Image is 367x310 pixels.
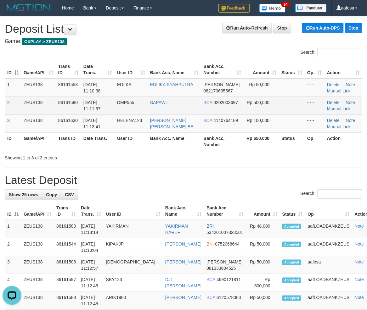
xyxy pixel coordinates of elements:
button: Open LiveChat chat widget [3,3,21,21]
td: [DATE] 11:12:45 [78,274,103,292]
a: SAPAWI [150,100,167,105]
img: Feedback.jpg [218,4,250,13]
th: Date Trans.: activate to sort column ascending [78,202,103,220]
th: Game/API [21,132,56,150]
a: Run Auto-DPS [302,23,344,33]
a: Manual Link [327,88,351,93]
td: [DATE] 11:13:04 [78,238,103,256]
td: YAKIRMAN [104,220,163,238]
th: Bank Acc. Name: activate to sort column ascending [163,202,204,220]
span: [PERSON_NAME] [204,82,240,87]
td: 86161583 [54,292,78,310]
th: Bank Acc. Number: activate to sort column ascending [201,61,244,79]
th: Status: activate to sort column ascending [279,61,305,79]
span: Rp 100,000 [247,118,269,123]
td: aafLOADBANKZEUS [305,292,352,310]
td: 4 [5,274,21,292]
a: YAKIRMAN HAREF [165,224,188,235]
td: aafLOADBANKZEUS [305,238,352,256]
td: Rp 50,000 [246,238,280,256]
td: - - - [305,114,325,132]
td: 2 [5,238,21,256]
img: panduan.png [295,4,327,12]
span: EDIIKA [117,82,132,87]
span: BCA [204,100,212,105]
span: 86161590 [58,100,78,105]
td: 1 [5,79,21,97]
span: Copy 534201007828501 to clipboard [206,230,243,235]
span: Accepted [282,224,301,229]
a: Note [355,241,364,246]
span: Copy 081333604525 to clipboard [206,266,236,271]
td: ARIK1980 [104,292,163,310]
h1: Latest Deposit [5,174,362,186]
a: EDI IKA SYAHPUTRA [150,82,193,87]
a: Manual Link [327,124,351,129]
a: [PERSON_NAME] [PERSON_NAME] BE [150,118,194,129]
span: Copy 082170635567 to clipboard [204,88,233,93]
label: Search: [301,48,362,57]
input: Search: [318,189,362,199]
td: ZEUS138 [21,79,56,97]
span: Copy 0202003697 to clipboard [214,100,238,105]
a: Note [355,259,364,264]
th: Action: activate to sort column ascending [325,61,362,79]
td: [DATE] 11:12:45 [78,292,103,310]
span: Copy 6120578063 to clipboard [217,295,241,300]
th: Amount: activate to sort column ascending [246,202,280,220]
th: Status: activate to sort column ascending [280,202,305,220]
td: 86161544 [54,238,78,256]
td: aafLOADBANKZEUS [305,220,352,238]
a: [PERSON_NAME] [165,259,201,264]
span: BCA [206,295,215,300]
span: Accepted [282,242,301,247]
a: Copy [42,189,61,200]
td: ZEUS138 [21,256,54,274]
a: Delete [327,82,340,87]
td: ZEUS138 [21,97,56,114]
th: Date Trans.: activate to sort column ascending [81,61,115,79]
span: [PERSON_NAME] [206,259,243,264]
td: 86161580 [54,220,78,238]
a: [PERSON_NAME] [165,241,201,246]
th: Trans ID: activate to sort column ascending [54,202,78,220]
a: Note [355,295,364,300]
a: Manual Link [327,106,351,111]
span: 34 [281,2,290,7]
span: [DATE] 11:11:57 [83,100,101,111]
span: 86161630 [58,118,78,123]
th: Bank Acc. Name: activate to sort column ascending [148,61,201,79]
td: SBY123 [104,274,163,292]
a: Stop [345,23,362,33]
a: Note [346,82,355,87]
a: Note [346,100,355,105]
span: Copy 4690121811 to clipboard [217,277,241,282]
th: Bank Acc. Number: activate to sort column ascending [204,202,246,220]
th: Game/API: activate to sort column ascending [21,202,54,220]
td: - - - [305,97,325,114]
td: ZEUS138 [21,292,54,310]
td: Rp 50,000 [246,292,280,310]
th: Op: activate to sort column ascending [305,61,325,79]
td: Rp 500,000 [246,274,280,292]
input: Search: [318,48,362,57]
td: Rp 50,000 [246,256,280,274]
th: Bank Acc. Number [201,132,244,150]
td: 86161508 [54,256,78,274]
div: Showing 1 to 3 of 3 entries [5,152,148,161]
span: [DATE] 11:10:38 [83,82,101,93]
th: Rp 650.000 [244,132,279,150]
a: Stop [273,23,291,33]
th: Date Trans. [81,132,115,150]
span: Rp 500,000 [247,100,269,105]
th: Trans ID: activate to sort column ascending [56,61,81,79]
th: Action [325,132,362,150]
td: - - - [305,79,325,97]
span: CSV [65,192,74,197]
h4: Game: [5,38,362,45]
span: HELENA123 [117,118,142,123]
a: [PERSON_NAME] [165,295,201,300]
td: 3 [5,114,21,132]
span: Show 25 rows [9,192,38,197]
a: Delete [327,118,340,123]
